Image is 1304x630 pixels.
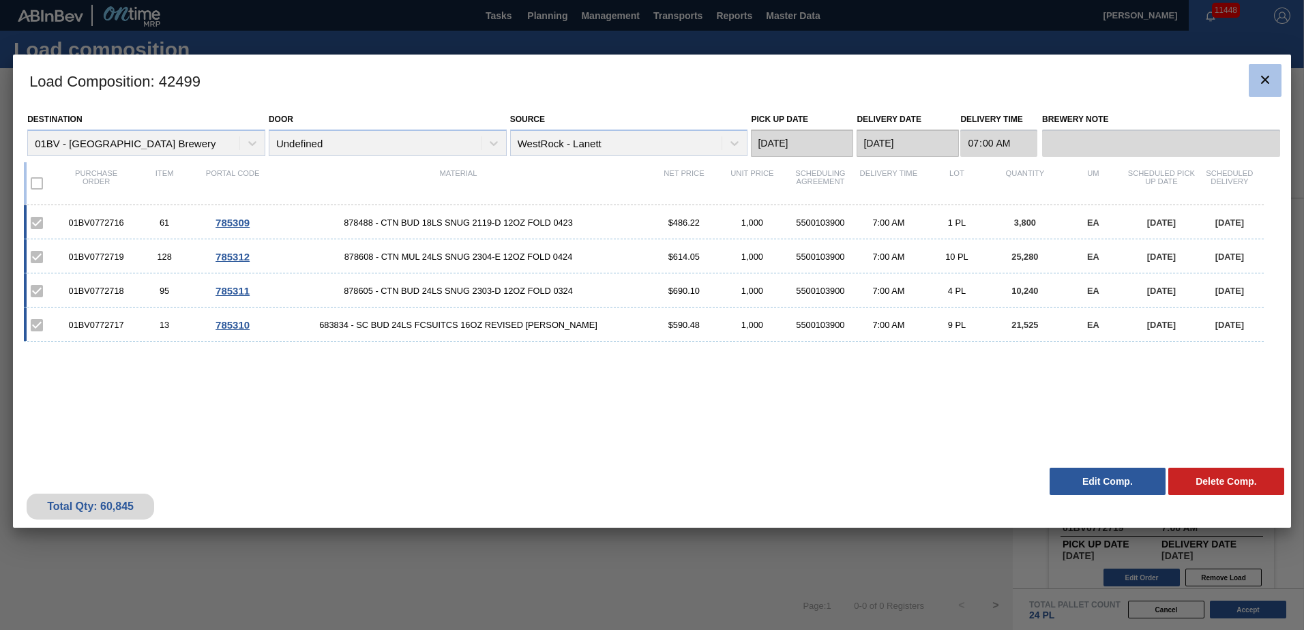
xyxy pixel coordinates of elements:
[62,320,130,330] div: 01BV0772717
[216,217,250,228] span: 785309
[130,252,198,262] div: 128
[1059,169,1127,198] div: UM
[130,286,198,296] div: 95
[130,217,198,228] div: 61
[198,285,267,297] div: Go to Order
[718,320,786,330] div: 1,000
[857,130,959,157] input: mm/dd/yyyy
[1087,217,1099,228] span: EA
[1215,217,1244,228] span: [DATE]
[13,55,1291,106] h3: Load Composition : 42499
[718,252,786,262] div: 1,000
[1011,286,1038,296] span: 10,240
[1215,320,1244,330] span: [DATE]
[1127,169,1196,198] div: Scheduled Pick up Date
[923,252,991,262] div: 10 PL
[216,285,250,297] span: 785311
[786,286,855,296] div: 5500103900
[923,217,991,228] div: 1 PL
[1147,217,1176,228] span: [DATE]
[1042,110,1280,130] label: Brewery Note
[650,286,718,296] div: $690.10
[1215,286,1244,296] span: [DATE]
[62,217,130,228] div: 01BV0772716
[786,217,855,228] div: 5500103900
[855,320,923,330] div: 7:00 AM
[1011,252,1038,262] span: 25,280
[130,320,198,330] div: 13
[718,217,786,228] div: 1,000
[991,169,1059,198] div: Quantity
[198,319,267,331] div: Go to Order
[130,169,198,198] div: Item
[855,217,923,228] div: 7:00 AM
[1147,320,1176,330] span: [DATE]
[923,169,991,198] div: Lot
[650,217,718,228] div: $486.22
[650,320,718,330] div: $590.48
[510,115,545,124] label: Source
[62,169,130,198] div: Purchase order
[216,251,250,262] span: 785312
[923,286,991,296] div: 4 PL
[650,252,718,262] div: $614.05
[1014,217,1036,228] span: 3,800
[267,320,650,330] span: 683834 - SC BUD 24LS FCSUITCS 16OZ REVISED CALLO
[198,169,267,198] div: Portal code
[1196,169,1264,198] div: Scheduled Delivery
[855,169,923,198] div: Delivery Time
[267,169,650,198] div: Material
[855,252,923,262] div: 7:00 AM
[198,251,267,262] div: Go to Order
[960,110,1037,130] label: Delivery Time
[1215,252,1244,262] span: [DATE]
[267,217,650,228] span: 878488 - CTN BUD 18LS SNUG 2119-D 12OZ FOLD 0423
[1168,468,1284,495] button: Delete Comp.
[37,500,144,513] div: Total Qty: 60,845
[786,320,855,330] div: 5500103900
[1087,252,1099,262] span: EA
[1011,320,1038,330] span: 21,525
[718,169,786,198] div: Unit Price
[786,252,855,262] div: 5500103900
[718,286,786,296] div: 1,000
[1147,252,1176,262] span: [DATE]
[857,115,921,124] label: Delivery Date
[62,286,130,296] div: 01BV0772718
[216,319,250,331] span: 785310
[786,169,855,198] div: Scheduling Agreement
[267,286,650,296] span: 878605 - CTN BUD 24LS SNUG 2303-D 12OZ FOLD 0324
[1147,286,1176,296] span: [DATE]
[27,115,82,124] label: Destination
[198,217,267,228] div: Go to Order
[923,320,991,330] div: 9 PL
[267,252,650,262] span: 878608 - CTN MUL 24LS SNUG 2304-E 12OZ FOLD 0424
[1087,286,1099,296] span: EA
[62,252,130,262] div: 01BV0772719
[855,286,923,296] div: 7:00 AM
[1087,320,1099,330] span: EA
[751,115,808,124] label: Pick up Date
[650,169,718,198] div: Net Price
[269,115,293,124] label: Door
[1050,468,1166,495] button: Edit Comp.
[751,130,853,157] input: mm/dd/yyyy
